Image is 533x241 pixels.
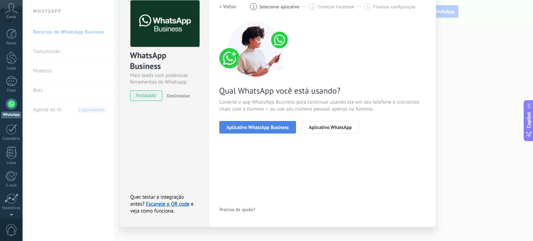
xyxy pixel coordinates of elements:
span: Quer testar a integração antes? [130,194,184,207]
div: WhatsApp Business [130,50,198,72]
span: Conecte o app WhatsApp Business para continuar usando ele em seu telefone e sincronize chats com ... [219,99,425,113]
div: E-mail [1,183,22,188]
span: Precisa de ajuda? [220,207,255,212]
div: Painel [1,41,22,46]
div: Calendário [1,137,22,141]
span: e veja como funciona. [130,201,194,214]
span: Conectar Facebook [318,4,355,9]
span: Aplicativo WhatsApp Business [227,125,289,130]
div: Leads [1,66,22,71]
button: Desinstalar [164,91,190,101]
div: WhatsApp [1,112,21,118]
span: 3 [366,4,369,10]
button: Aplicativo WhatsApp [302,121,359,134]
div: Estatísticas [1,206,22,210]
h2: < Voltar [219,3,237,10]
span: Finalizar configuração [373,4,415,9]
span: instalado [130,91,162,101]
div: Listas [1,161,22,165]
a: Escaneie o QR code [146,201,189,207]
span: 2 [311,4,314,10]
div: Mais leads com poderosas ferramentas do Whatsapp [130,72,198,85]
img: connect number [219,21,292,77]
button: Precisa de ajuda? [219,204,256,215]
button: Aplicativo WhatsApp Business [219,121,296,134]
button: < Voltar [219,0,237,13]
span: 1 [253,4,255,10]
span: Selecionar aplicativo [259,4,299,9]
img: logo_main.png [130,0,200,47]
span: Qual WhatsApp você está usando? [219,85,425,96]
span: Desinstalar [167,93,190,99]
span: Copilot [525,112,532,128]
span: Aplicativo WhatsApp [309,125,352,130]
div: Chats [1,88,22,93]
span: Conta [7,15,16,19]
